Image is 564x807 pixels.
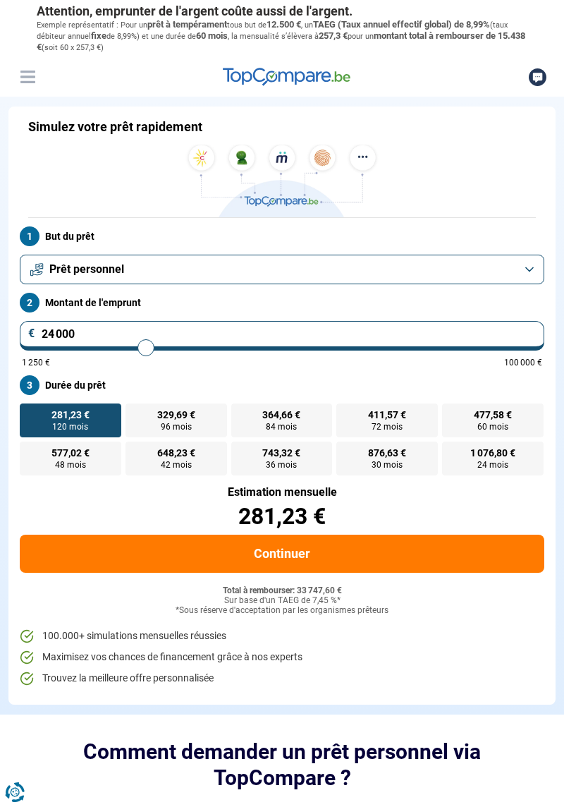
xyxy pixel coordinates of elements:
[319,30,348,41] span: 257,3 €
[183,145,381,217] img: TopCompare.be
[368,448,406,458] span: 876,63 €
[266,423,297,431] span: 84 mois
[17,66,38,87] button: Menu
[91,30,106,41] span: fixe
[20,375,544,395] label: Durée du prêt
[266,19,301,30] span: 12.500 €
[161,461,192,469] span: 42 mois
[474,410,512,420] span: 477,58 €
[313,19,490,30] span: TAEG (Taux annuel effectif global) de 8,99%
[372,461,403,469] span: 30 mois
[20,629,544,643] li: 100.000+ simulations mensuelles réussies
[51,448,90,458] span: 577,02 €
[157,448,195,458] span: 648,23 €
[37,19,527,54] p: Exemple représentatif : Pour un tous but de , un (taux débiteur annuel de 8,99%) et une durée de ...
[504,358,542,367] span: 100 000 €
[147,19,227,30] span: prêt à tempérament
[157,410,195,420] span: 329,69 €
[196,30,228,41] span: 60 mois
[20,226,544,246] label: But du prêt
[55,461,86,469] span: 48 mois
[20,586,544,596] div: Total à rembourser: 33 747,60 €
[51,410,90,420] span: 281,23 €
[28,119,202,135] h1: Simulez votre prêt rapidement
[20,255,544,284] button: Prêt personnel
[20,650,544,665] li: Maximisez vos chances de financement grâce à nos experts
[22,358,50,367] span: 1 250 €
[49,262,124,277] span: Prêt personnel
[368,410,406,420] span: 411,57 €
[20,535,544,573] button: Continuer
[37,4,527,19] p: Attention, emprunter de l'argent coûte aussi de l'argent.
[28,328,35,339] span: €
[477,423,508,431] span: 60 mois
[20,596,544,606] div: Sur base d'un TAEG de 7,45 %*
[20,672,544,686] li: Trouvez la meilleure offre personnalisée
[37,30,525,52] span: montant total à rembourser de 15.438 €
[372,423,403,431] span: 72 mois
[262,448,300,458] span: 743,32 €
[470,448,515,458] span: 1 076,80 €
[37,739,527,791] h2: Comment demander un prêt personnel via TopCompare ?
[52,423,88,431] span: 120 mois
[477,461,508,469] span: 24 mois
[266,461,297,469] span: 36 mois
[20,487,544,498] div: Estimation mensuelle
[161,423,192,431] span: 96 mois
[20,606,544,616] div: *Sous réserve d'acceptation par les organismes prêteurs
[223,68,350,86] img: TopCompare
[262,410,300,420] span: 364,66 €
[20,293,544,313] label: Montant de l'emprunt
[20,505,544,528] div: 281,23 €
